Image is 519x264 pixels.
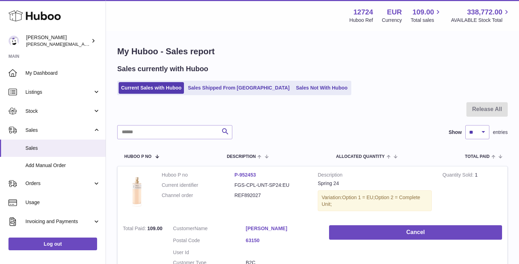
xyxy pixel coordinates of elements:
span: Invoicing and Payments [25,218,93,225]
span: Listings [25,89,93,96]
strong: Quantity Sold [442,172,475,179]
label: Show [449,129,462,136]
td: 1 [437,166,507,220]
dt: Huboo P no [162,172,234,178]
span: Total sales [411,17,442,24]
strong: EUR [387,7,402,17]
a: 63150 [246,237,318,244]
div: Variation: [318,190,432,211]
span: Description [227,154,256,159]
span: Orders [25,180,93,187]
h2: Sales currently with Huboo [117,64,208,74]
span: 109.00 [412,7,434,17]
span: entries [493,129,508,136]
span: My Dashboard [25,70,100,76]
div: Currency [382,17,402,24]
span: Total paid [465,154,490,159]
button: Cancel [329,225,502,240]
a: Log out [8,238,97,250]
span: Sales [25,145,100,152]
dt: Name [173,225,246,234]
span: Option 2 = Complete Unit; [322,195,420,207]
a: Current Sales with Huboo [119,82,184,94]
span: Huboo P no [124,154,151,159]
a: [PERSON_NAME] [246,225,318,232]
span: Stock [25,108,93,115]
dd: REF892027 [234,192,307,199]
span: 338,772.00 [467,7,502,17]
span: AVAILABLE Stock Total [451,17,511,24]
a: 338,772.00 AVAILABLE Stock Total [451,7,511,24]
img: Sp24_standard_web_size_950x1267_1.png [123,172,151,209]
span: Option 1 = EU; [342,195,375,200]
a: Sales Shipped From [GEOGRAPHIC_DATA] [185,82,292,94]
div: Spring 24 [318,180,432,187]
strong: Description [318,172,432,180]
span: Usage [25,199,100,206]
span: ALLOCATED Quantity [336,154,385,159]
a: Sales Not With Huboo [293,82,350,94]
span: 109.00 [147,226,162,231]
strong: Total Paid [123,226,147,233]
dt: User Id [173,249,246,256]
dt: Channel order [162,192,234,199]
div: [PERSON_NAME] [26,34,90,48]
span: Sales [25,127,93,134]
span: [PERSON_NAME][EMAIL_ADDRESS][DOMAIN_NAME] [26,41,142,47]
strong: 12724 [353,7,373,17]
dt: Current identifier [162,182,234,189]
a: P-952453 [234,172,256,178]
div: Huboo Ref [350,17,373,24]
span: Customer [173,226,195,231]
h1: My Huboo - Sales report [117,46,508,57]
span: Add Manual Order [25,162,100,169]
dd: FGS-CPL-UNT-SP24:EU [234,182,307,189]
dt: Postal Code [173,237,246,246]
a: 109.00 Total sales [411,7,442,24]
img: sebastian@ffern.co [8,36,19,46]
